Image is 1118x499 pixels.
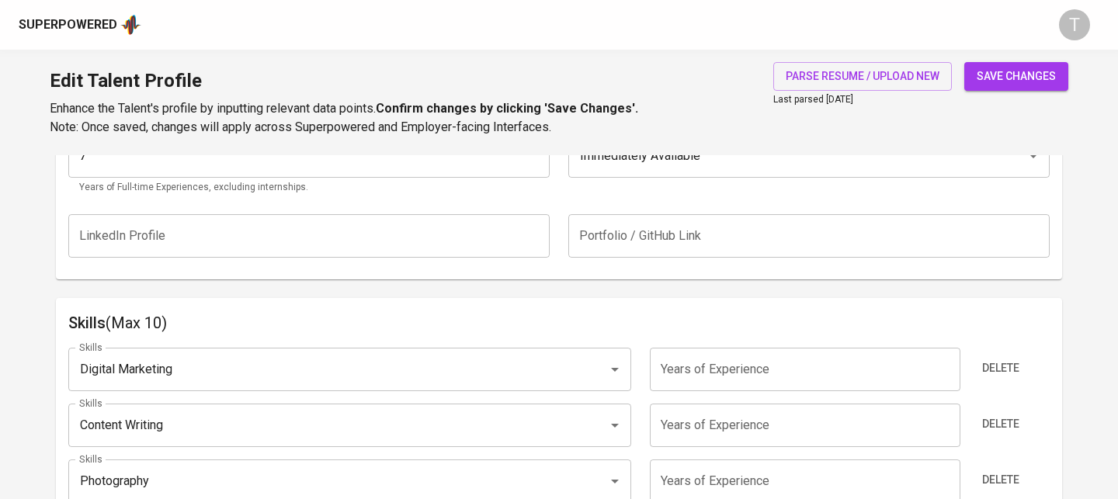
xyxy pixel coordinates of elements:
[773,94,853,105] span: Last parsed [DATE]
[977,67,1056,86] span: save changes
[1023,145,1044,167] button: Open
[604,470,626,492] button: Open
[982,359,1019,378] span: Delete
[964,62,1068,91] button: save changes
[106,314,167,332] span: (Max 10)
[773,62,952,91] button: parse resume / upload new
[982,414,1019,434] span: Delete
[604,359,626,380] button: Open
[50,99,638,137] p: Enhance the Talent's profile by inputting relevant data points. Note: Once saved, changes will ap...
[19,13,141,36] a: Superpoweredapp logo
[976,466,1026,494] button: Delete
[1059,9,1090,40] div: T
[120,13,141,36] img: app logo
[976,354,1026,383] button: Delete
[19,16,117,34] div: Superpowered
[604,414,626,436] button: Open
[50,62,638,99] h1: Edit Talent Profile
[79,180,539,196] p: Years of Full-time Experiences, excluding internships.
[376,101,638,116] b: Confirm changes by clicking 'Save Changes'.
[976,410,1026,438] button: Delete
[786,67,939,86] span: parse resume / upload new
[982,470,1019,490] span: Delete
[68,310,1050,335] h6: Skills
